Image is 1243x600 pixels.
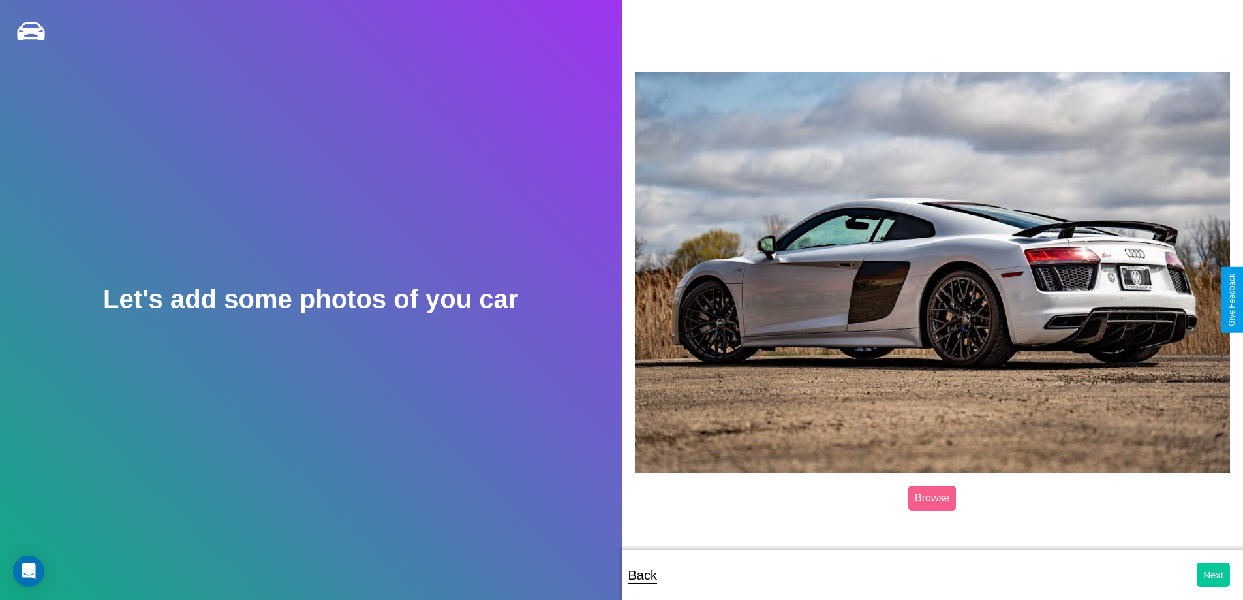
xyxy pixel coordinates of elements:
[635,72,1231,473] img: posted
[1197,563,1230,587] button: Next
[1227,274,1236,326] div: Give Feedback
[103,285,518,314] h2: Let's add some photos of you car
[13,556,44,587] div: Open Intercom Messenger
[908,486,956,511] label: Browse
[628,563,657,587] p: Back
